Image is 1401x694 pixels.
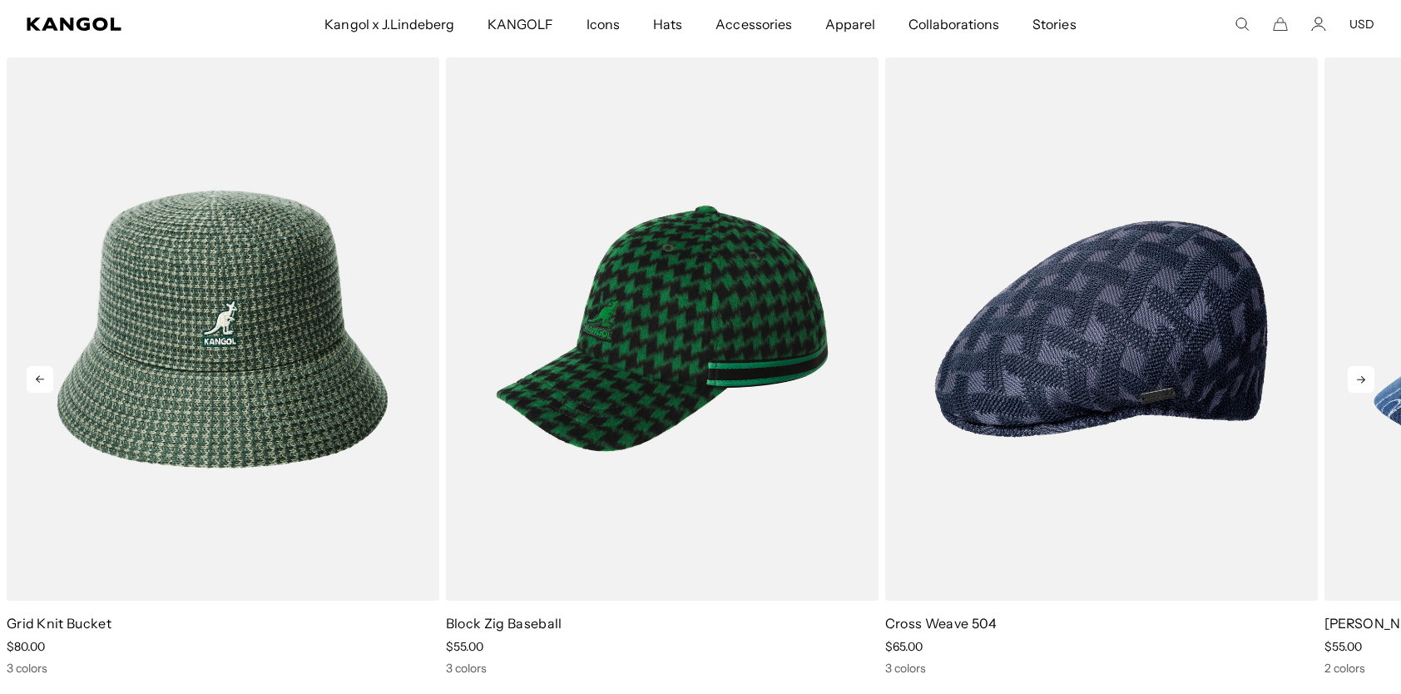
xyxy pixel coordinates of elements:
[1235,17,1250,32] summary: Search here
[446,639,483,654] span: $55.00
[7,57,439,601] img: Grid Knit Bucket
[439,57,879,676] div: 4 of 9
[7,615,111,632] a: Grid Knit Bucket
[885,615,998,632] a: Cross Weave 504
[1349,17,1374,32] button: USD
[446,57,879,601] img: Block Zig Baseball
[1324,639,1362,654] span: $55.00
[885,57,1318,601] img: Cross Weave 504
[885,661,1318,676] div: 3 colors
[7,639,45,654] span: $80.00
[885,639,923,654] span: $65.00
[879,57,1318,676] div: 5 of 9
[7,661,439,676] div: 3 colors
[446,661,879,676] div: 3 colors
[1273,17,1288,32] button: Cart
[446,615,562,632] a: Block Zig Baseball
[27,17,215,31] a: Kangol
[1311,17,1326,32] a: Account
